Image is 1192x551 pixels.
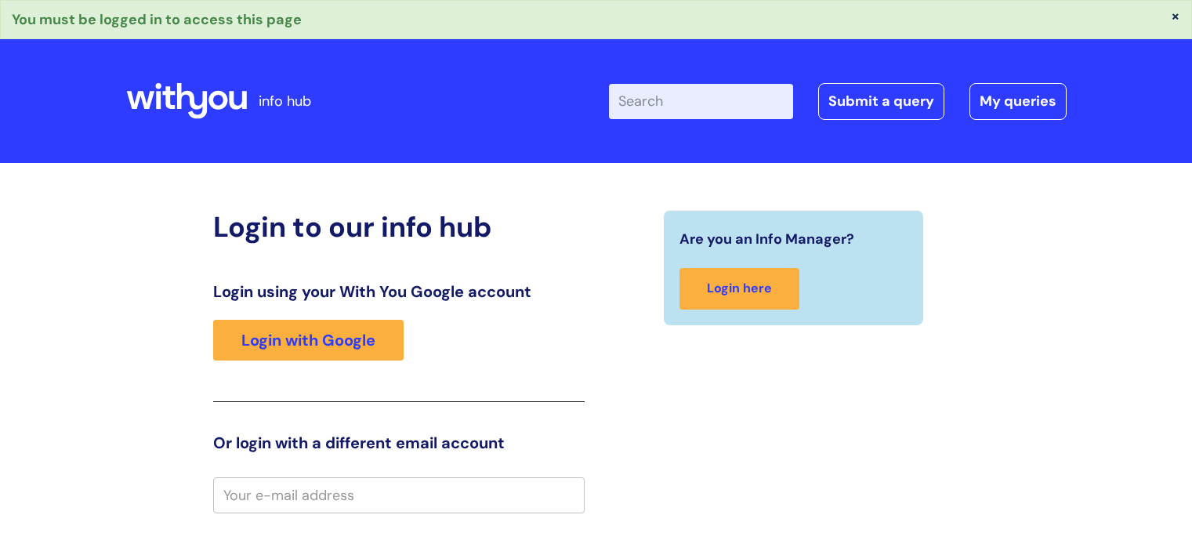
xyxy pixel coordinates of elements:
[259,89,311,114] p: info hub
[818,83,944,119] a: Submit a query
[213,210,585,244] h2: Login to our info hub
[213,433,585,452] h3: Or login with a different email account
[969,83,1067,119] a: My queries
[213,477,585,513] input: Your e-mail address
[1171,9,1180,23] button: ×
[213,282,585,301] h3: Login using your With You Google account
[679,227,854,252] span: Are you an Info Manager?
[609,84,793,118] input: Search
[679,268,799,310] a: Login here
[213,320,404,361] a: Login with Google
